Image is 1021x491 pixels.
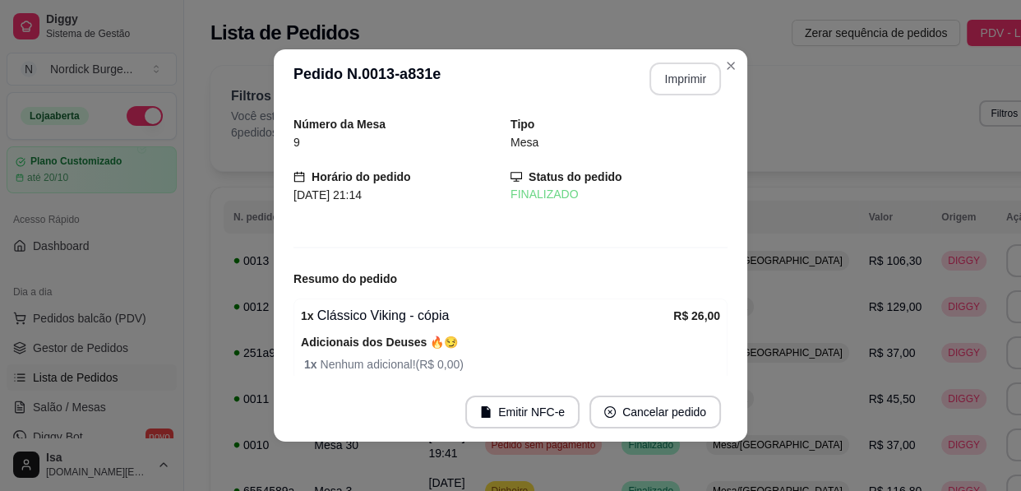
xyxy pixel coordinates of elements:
[293,118,386,131] strong: Número da Mesa
[510,186,728,203] div: FINALIZADO
[301,309,314,322] strong: 1 x
[589,396,721,428] button: close-circleCancelar pedido
[293,188,362,201] span: [DATE] 21:14
[465,396,580,428] button: fileEmitir NFC-e
[293,171,305,183] span: calendar
[304,358,320,371] strong: 1 x
[293,272,397,285] strong: Resumo do pedido
[529,170,622,183] strong: Status do pedido
[649,63,721,95] button: Imprimir
[510,118,534,131] strong: Tipo
[480,406,492,418] span: file
[604,406,616,418] span: close-circle
[293,136,300,149] span: 9
[510,136,538,149] span: Mesa
[510,171,522,183] span: desktop
[312,170,411,183] strong: Horário do pedido
[304,355,720,373] span: Nenhum adicional! ( R$ 0,00 )
[718,53,744,79] button: Close
[301,336,458,349] strong: Adicionais dos Deuses 🔥😏
[301,306,673,326] div: Clássico Viking - cópia
[673,309,720,322] strong: R$ 26,00
[293,63,441,95] h3: Pedido N. 0013-a831e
